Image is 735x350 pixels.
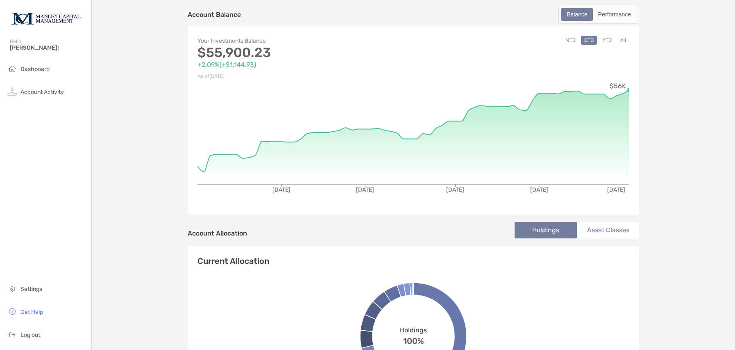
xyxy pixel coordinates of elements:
[20,66,50,73] span: Dashboard
[10,3,82,33] img: Zoe Logo
[7,307,17,316] img: get-help icon
[610,82,626,90] tspan: $56K
[599,36,615,45] button: YTD
[594,9,635,20] div: Performance
[403,334,424,346] span: 100%
[7,64,17,73] img: household icon
[197,48,413,58] p: $55,900.23
[581,36,597,45] button: QTD
[558,5,639,24] div: segmented control
[197,256,269,266] h4: Current Allocation
[446,186,464,193] tspan: [DATE]
[20,89,64,96] span: Account Activity
[577,222,639,238] li: Asset Classes
[10,44,86,51] span: [PERSON_NAME]!
[7,329,17,339] img: logout icon
[197,59,413,70] p: +2.09% ( +$1,144.93 )
[20,332,40,339] span: Log out
[188,9,241,20] p: Account Balance
[272,186,290,193] tspan: [DATE]
[562,9,592,20] div: Balance
[20,309,43,316] span: Get Help
[7,87,17,96] img: activity icon
[188,229,247,237] h4: Account Allocation
[607,186,625,193] tspan: [DATE]
[530,186,548,193] tspan: [DATE]
[197,36,413,46] p: Your Investments Balance
[562,36,579,45] button: MTD
[400,326,427,334] span: Holdings
[515,222,577,238] li: Holdings
[20,286,42,293] span: Settings
[7,284,17,293] img: settings icon
[356,186,374,193] tspan: [DATE]
[197,71,413,82] p: As of [DATE]
[617,36,629,45] button: All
